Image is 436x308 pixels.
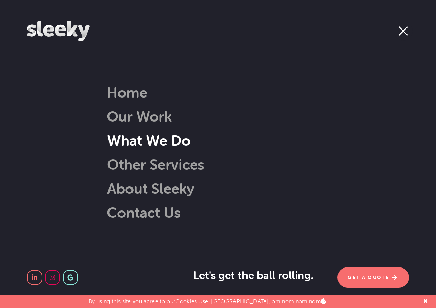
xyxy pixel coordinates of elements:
[89,295,326,305] p: By using this site you agree to our . [GEOGRAPHIC_DATA], om nom nom nom
[90,156,204,173] a: Other Services
[107,204,181,221] a: Contact Us
[90,132,191,149] a: What We Do
[107,83,147,101] a: Home
[193,269,313,282] span: Let's get the ball rolling
[27,21,90,41] img: Sleeky Web Design Newcastle
[90,180,194,197] a: About Sleeky
[107,107,172,125] a: Our Work
[318,269,321,282] span: .
[337,267,409,288] a: Get A Quote
[175,298,208,305] a: Cookies Use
